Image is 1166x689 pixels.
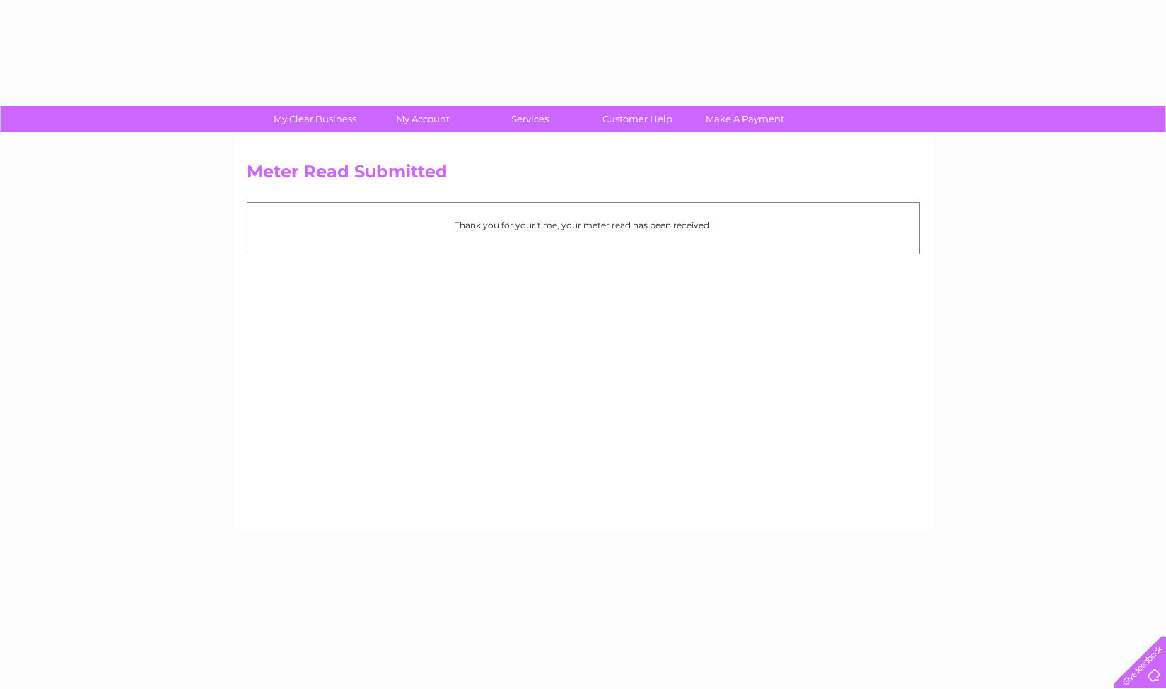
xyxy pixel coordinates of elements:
a: My Account [364,106,481,132]
a: Services [472,106,588,132]
a: My Clear Business [257,106,373,132]
a: Make A Payment [687,106,803,132]
h2: Meter Read Submitted [247,162,920,189]
p: Thank you for your time, your meter read has been received. [255,218,912,232]
a: Customer Help [579,106,696,132]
